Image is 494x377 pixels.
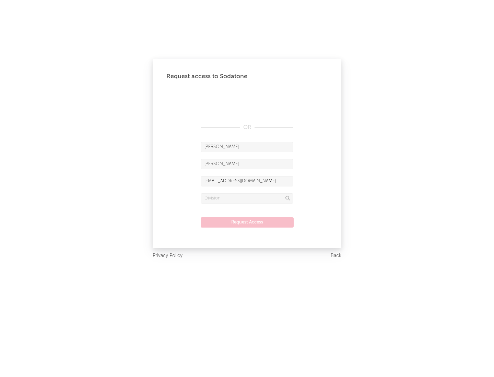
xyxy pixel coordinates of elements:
input: First Name [201,142,293,152]
a: Privacy Policy [153,252,183,260]
div: Request access to Sodatone [166,72,328,81]
input: Division [201,193,293,204]
a: Back [331,252,341,260]
button: Request Access [201,217,294,228]
input: Email [201,176,293,186]
div: OR [201,123,293,132]
input: Last Name [201,159,293,169]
